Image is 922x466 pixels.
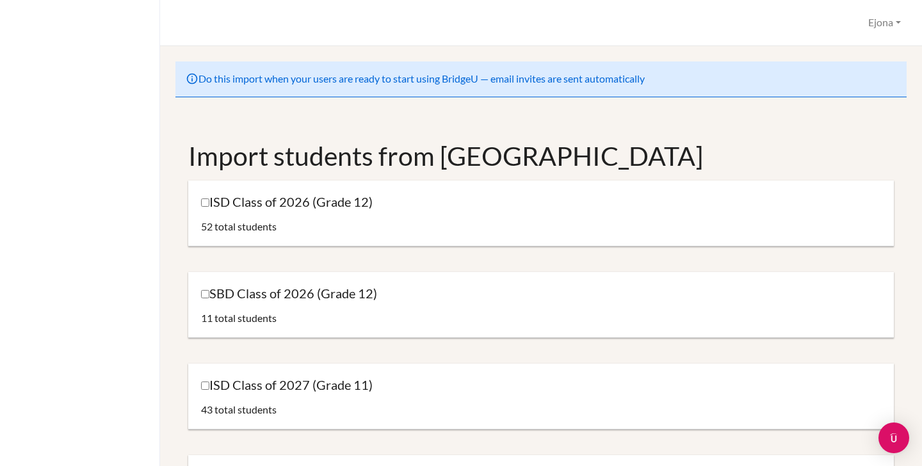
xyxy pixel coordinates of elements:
[188,138,894,173] h1: Import students from [GEOGRAPHIC_DATA]
[201,403,277,415] span: 43 total students
[201,193,373,211] label: ISD Class of 2026 (Grade 12)
[201,382,209,390] input: ISD Class of 2027 (Grade 11)
[201,285,377,302] label: SBD Class of 2026 (Grade 12)
[201,290,209,298] input: SBD Class of 2026 (Grade 12)
[201,198,209,207] input: ISD Class of 2026 (Grade 12)
[862,11,907,35] button: Ejona
[878,422,909,453] div: Open Intercom Messenger
[201,312,277,324] span: 11 total students
[201,220,277,232] span: 52 total students
[175,61,907,97] div: Do this import when your users are ready to start using BridgeU — email invites are sent automati...
[201,376,373,394] label: ISD Class of 2027 (Grade 11)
